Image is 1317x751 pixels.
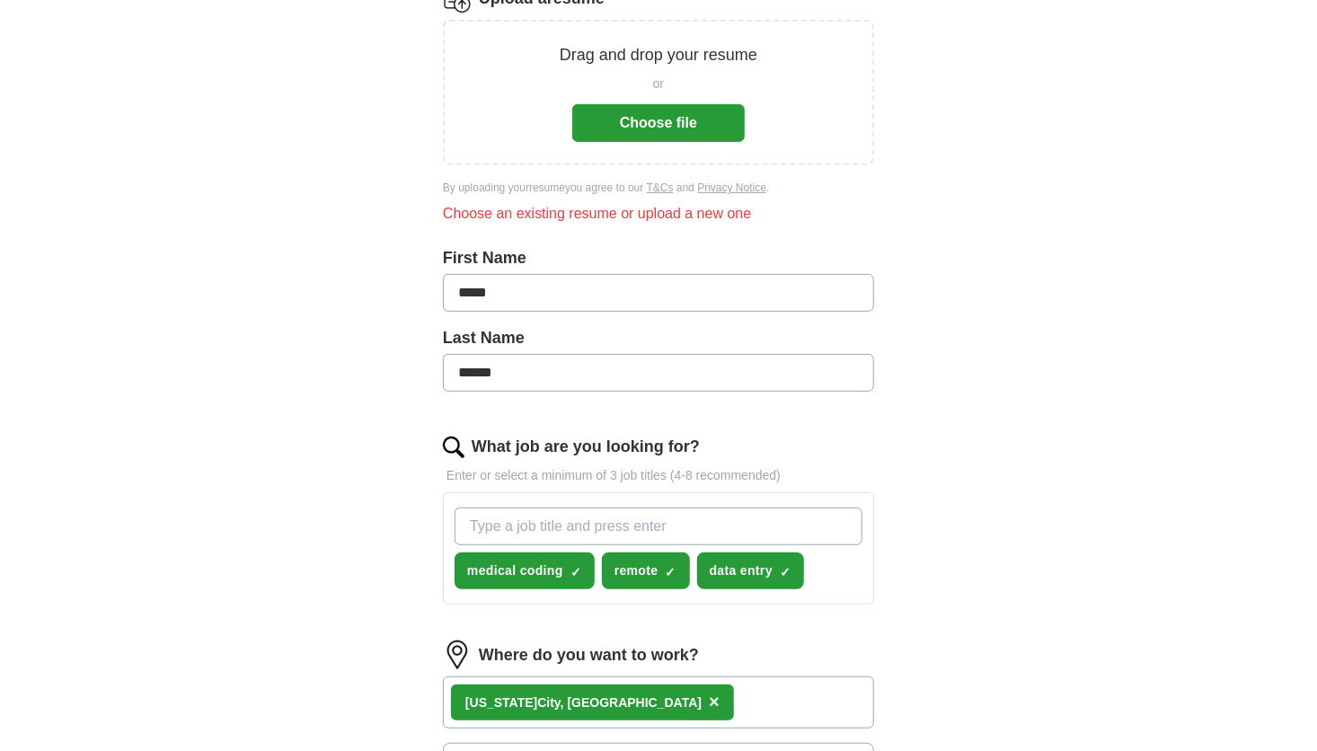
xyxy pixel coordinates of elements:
[455,508,862,545] input: Type a job title and press enter
[443,641,472,669] img: location.png
[572,104,745,142] button: Choose file
[443,437,464,458] img: search.png
[443,246,874,270] label: First Name
[709,692,720,711] span: ×
[666,565,676,579] span: ✓
[653,75,664,93] span: or
[443,326,874,350] label: Last Name
[710,561,773,580] span: data entry
[443,466,874,485] p: Enter or select a minimum of 3 job titles (4-8 recommended)
[443,180,874,196] div: By uploading your resume you agree to our and .
[647,181,674,194] a: T&Cs
[614,561,658,580] span: remote
[780,565,791,579] span: ✓
[465,695,537,710] strong: [US_STATE]
[570,565,581,579] span: ✓
[697,181,766,194] a: Privacy Notice
[443,203,874,225] div: Choose an existing resume or upload a new one
[697,552,804,589] button: data entry✓
[602,552,690,589] button: remote✓
[560,43,757,67] p: Drag and drop your resume
[479,643,699,667] label: Where do you want to work?
[455,552,595,589] button: medical coding✓
[709,689,720,716] button: ×
[472,435,700,459] label: What job are you looking for?
[465,694,702,712] div: City, [GEOGRAPHIC_DATA]
[467,561,563,580] span: medical coding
